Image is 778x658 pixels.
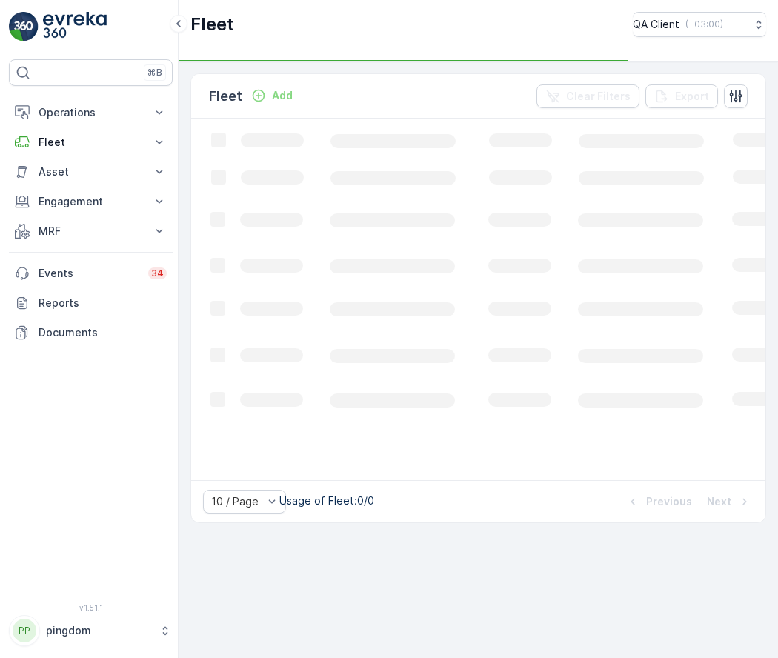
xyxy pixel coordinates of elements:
[646,494,692,509] p: Previous
[536,84,639,108] button: Clear Filters
[9,187,173,216] button: Engagement
[624,493,694,511] button: Previous
[705,493,754,511] button: Next
[39,194,143,209] p: Engagement
[9,615,173,646] button: PPpingdom
[9,127,173,157] button: Fleet
[9,98,173,127] button: Operations
[39,325,167,340] p: Documents
[190,13,234,36] p: Fleet
[675,89,709,104] p: Export
[13,619,36,642] div: PP
[279,493,374,508] p: Usage of Fleet : 0/0
[9,603,173,612] span: v 1.51.1
[9,318,173,348] a: Documents
[685,19,723,30] p: ( +03:00 )
[633,12,766,37] button: QA Client(+03:00)
[9,216,173,246] button: MRF
[39,266,139,281] p: Events
[39,296,167,310] p: Reports
[272,88,293,103] p: Add
[147,67,162,79] p: ⌘B
[645,84,718,108] button: Export
[9,259,173,288] a: Events34
[43,12,107,41] img: logo_light-DOdMpM7g.png
[39,164,143,179] p: Asset
[39,105,143,120] p: Operations
[707,494,731,509] p: Next
[39,224,143,239] p: MRF
[9,157,173,187] button: Asset
[9,288,173,318] a: Reports
[46,623,152,638] p: pingdom
[9,12,39,41] img: logo
[566,89,631,104] p: Clear Filters
[151,267,164,279] p: 34
[245,87,299,104] button: Add
[209,86,242,107] p: Fleet
[39,135,143,150] p: Fleet
[633,17,679,32] p: QA Client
